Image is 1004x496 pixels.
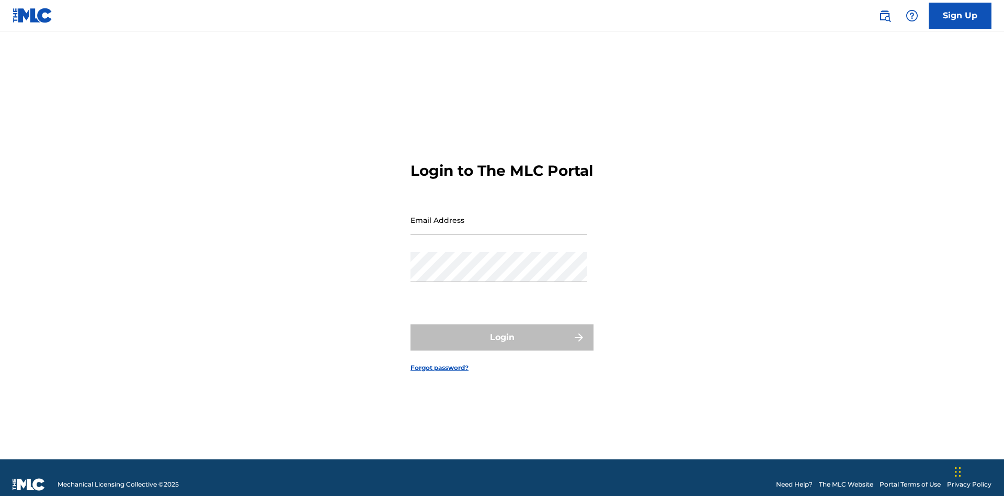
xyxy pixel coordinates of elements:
img: help [906,9,918,22]
img: search [878,9,891,22]
a: Privacy Policy [947,480,991,489]
a: Portal Terms of Use [880,480,941,489]
span: Mechanical Licensing Collective © 2025 [58,480,179,489]
a: The MLC Website [819,480,873,489]
img: logo [13,478,45,491]
a: Need Help? [776,480,813,489]
a: Public Search [874,5,895,26]
iframe: Chat Widget [952,446,1004,496]
div: Help [902,5,922,26]
a: Sign Up [929,3,991,29]
h3: Login to The MLC Portal [410,162,593,180]
a: Forgot password? [410,363,469,373]
div: Drag [955,456,961,488]
img: MLC Logo [13,8,53,23]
